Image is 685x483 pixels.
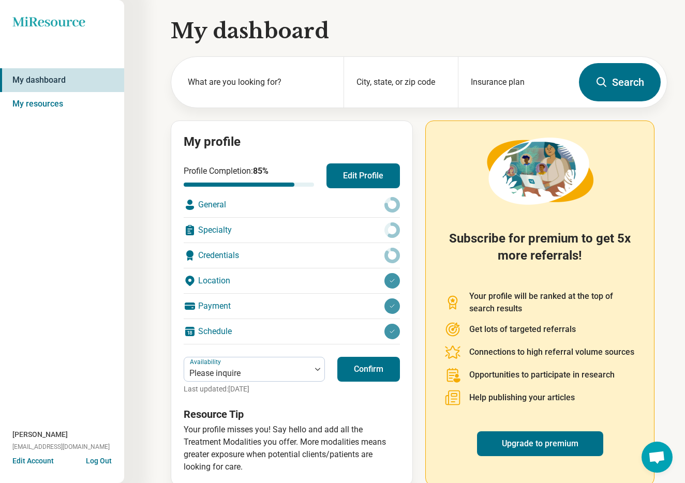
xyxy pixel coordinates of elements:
[469,369,615,381] p: Opportunities to participate in research
[469,290,635,315] p: Your profile will be ranked at the top of search results
[579,63,661,101] button: Search
[188,76,331,88] label: What are you looking for?
[184,424,400,473] p: Your profile misses you! Say hello and add all the Treatment Modalities you offer. More modalitie...
[184,165,314,187] div: Profile Completion:
[253,166,269,176] span: 85 %
[326,163,400,188] button: Edit Profile
[184,294,400,319] div: Payment
[171,17,667,46] h1: My dashboard
[184,407,400,421] h3: Resource Tip
[469,391,575,404] p: Help publishing your articles
[12,442,110,451] span: [EMAIL_ADDRESS][DOMAIN_NAME]
[184,319,400,344] div: Schedule
[12,456,54,466] button: Edit Account
[184,384,325,395] p: Last updated: [DATE]
[469,346,634,358] p: Connections to high referral volume sources
[184,243,400,268] div: Credentials
[184,268,400,293] div: Location
[190,358,223,366] label: Availability
[642,442,673,473] div: Open chat
[469,323,576,336] p: Get lots of targeted referrals
[184,133,400,151] h2: My profile
[477,431,603,456] a: Upgrade to premium
[444,230,635,278] h2: Subscribe for premium to get 5x more referrals!
[337,357,400,382] button: Confirm
[86,456,112,464] button: Log Out
[12,429,68,440] span: [PERSON_NAME]
[184,218,400,243] div: Specialty
[184,192,400,217] div: General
